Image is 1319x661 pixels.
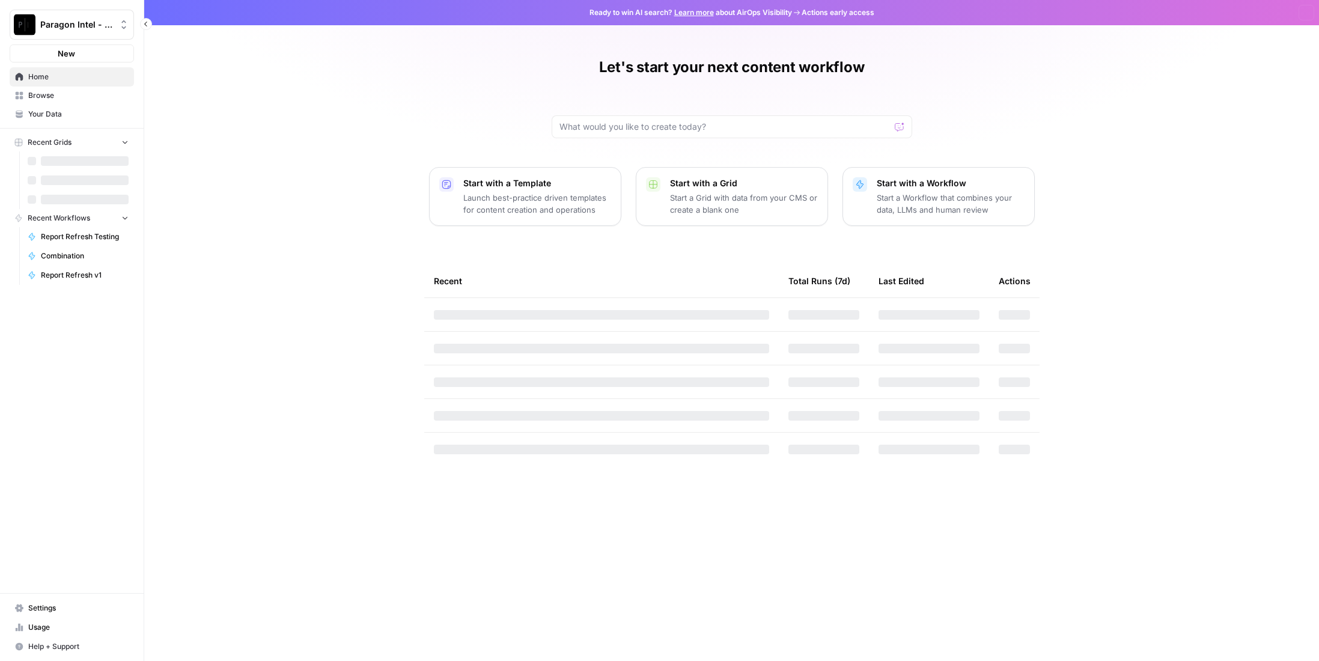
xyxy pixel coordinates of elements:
button: Recent Workflows [10,209,134,227]
div: Last Edited [879,264,924,297]
button: Start with a GridStart a Grid with data from your CMS or create a blank one [636,167,828,226]
a: Your Data [10,105,134,124]
p: Start a Workflow that combines your data, LLMs and human review [877,192,1025,216]
span: Settings [28,603,129,614]
button: Recent Grids [10,133,134,151]
span: Help + Support [28,641,129,652]
p: Launch best-practice driven templates for content creation and operations [463,192,611,216]
span: Report Refresh v1 [41,270,129,281]
span: New [58,47,75,59]
div: Actions [999,264,1031,297]
p: Start with a Grid [670,177,818,189]
button: Workspace: Paragon Intel - Bill / Ty / Colby R&D [10,10,134,40]
a: Settings [10,599,134,618]
button: New [10,44,134,62]
button: Help + Support [10,637,134,656]
span: Combination [41,251,129,261]
span: Home [28,72,129,82]
span: Ready to win AI search? about AirOps Visibility [589,7,792,18]
input: What would you like to create today? [559,121,890,133]
span: Usage [28,622,129,633]
span: Paragon Intel - Bill / Ty / [PERSON_NAME] R&D [40,19,113,31]
a: Learn more [674,8,714,17]
a: Combination [22,246,134,266]
span: Report Refresh Testing [41,231,129,242]
p: Start with a Template [463,177,611,189]
div: Recent [434,264,769,297]
a: Home [10,67,134,87]
a: Usage [10,618,134,637]
span: Recent Grids [28,137,72,148]
img: Paragon Intel - Bill / Ty / Colby R&D Logo [14,14,35,35]
button: Start with a TemplateLaunch best-practice driven templates for content creation and operations [429,167,621,226]
span: Recent Workflows [28,213,90,224]
p: Start a Grid with data from your CMS or create a blank one [670,192,818,216]
span: Browse [28,90,129,101]
button: Start with a WorkflowStart a Workflow that combines your data, LLMs and human review [842,167,1035,226]
h1: Let's start your next content workflow [599,58,865,77]
span: Actions early access [802,7,874,18]
span: Your Data [28,109,129,120]
a: Report Refresh v1 [22,266,134,285]
p: Start with a Workflow [877,177,1025,189]
a: Browse [10,86,134,105]
a: Report Refresh Testing [22,227,134,246]
div: Total Runs (7d) [788,264,850,297]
